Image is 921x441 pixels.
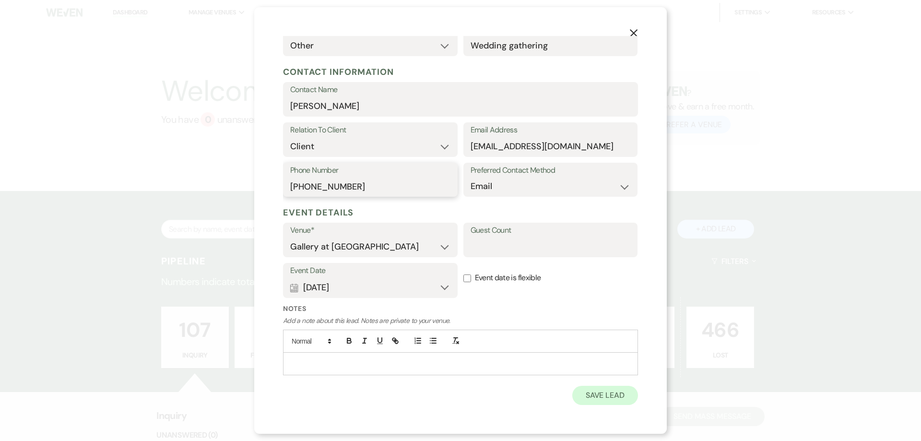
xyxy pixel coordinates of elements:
label: Email Address [471,123,631,137]
label: Venue* [290,224,450,238]
label: Contact Name [290,83,631,97]
label: Event date is flexible [463,263,638,293]
h5: Event Details [283,205,638,220]
h5: Contact Information [283,65,638,79]
label: Preferred Contact Method [471,164,631,178]
label: Relation To Client [290,123,450,137]
button: Save Lead [572,386,638,405]
label: Event Date [290,264,450,278]
label: Notes [283,304,638,314]
label: Guest Count [471,224,631,238]
button: [DATE] [290,278,450,297]
input: First and Last Name [290,97,631,116]
label: Phone Number [290,164,450,178]
p: Add a note about this lead. Notes are private to your venue. [283,316,638,326]
input: Event date is flexible [463,274,471,282]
